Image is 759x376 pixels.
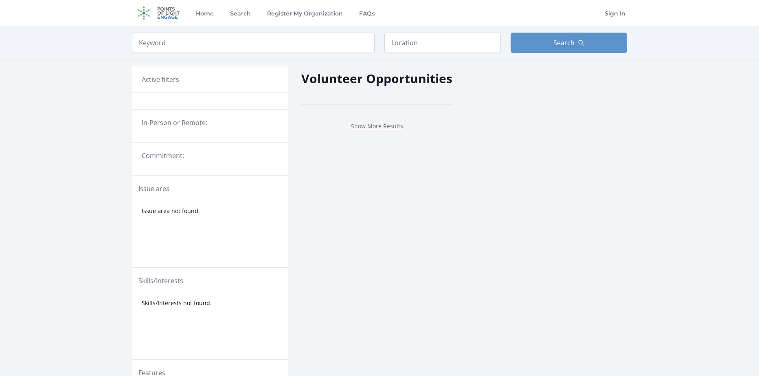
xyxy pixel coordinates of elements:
[142,75,179,84] h3: Active filters
[142,118,279,128] legend: In-Person or Remote:
[138,184,170,193] legend: Issue area
[132,33,375,53] input: Keyword
[142,207,200,215] span: Issue area not found.
[384,33,501,53] input: Location
[351,122,403,130] a: Show More Results
[138,276,183,286] legend: Skills/Interests
[511,33,627,53] button: Search
[553,38,575,48] span: Search
[142,299,212,307] span: Skills/Interests not found.
[142,151,279,161] legend: Commitment:
[301,69,452,88] h2: Volunteer Opportunities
